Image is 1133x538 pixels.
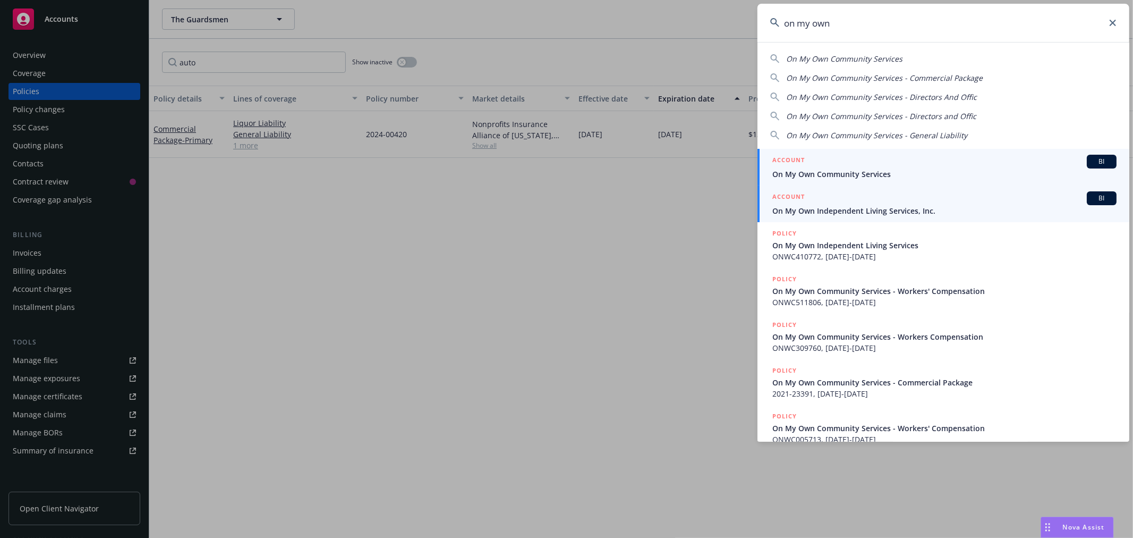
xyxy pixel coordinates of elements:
[786,111,976,121] span: On My Own Community Services - Directors and Offic
[772,205,1117,216] span: On My Own Independent Living Services, Inc.
[757,4,1129,42] input: Search...
[786,73,983,83] span: On My Own Community Services - Commercial Package
[757,186,1129,222] a: ACCOUNTBIOn My Own Independent Living Services, Inc.
[757,149,1129,186] a: ACCOUNTBIOn My Own Community Services
[786,92,977,102] span: On My Own Community Services - Directors And Offic
[1041,517,1114,538] button: Nova Assist
[1041,517,1054,537] div: Drag to move
[772,388,1117,399] span: 2021-23391, [DATE]-[DATE]
[772,320,797,330] h5: POLICY
[772,297,1117,308] span: ONWC511806, [DATE]-[DATE]
[772,228,797,239] h5: POLICY
[772,285,1117,297] span: On My Own Community Services - Workers' Compensation
[1091,157,1112,166] span: BI
[772,342,1117,354] span: ONWC309760, [DATE]-[DATE]
[757,405,1129,451] a: POLICYOn My Own Community Services - Workers' CompensationONWC005713, [DATE]-[DATE]
[757,359,1129,405] a: POLICYOn My Own Community Services - Commercial Package2021-23391, [DATE]-[DATE]
[772,365,797,376] h5: POLICY
[786,130,967,140] span: On My Own Community Services - General Liability
[772,331,1117,342] span: On My Own Community Services - Workers Compensation
[772,155,805,167] h5: ACCOUNT
[757,268,1129,314] a: POLICYOn My Own Community Services - Workers' CompensationONWC511806, [DATE]-[DATE]
[772,169,1117,180] span: On My Own Community Services
[772,434,1117,445] span: ONWC005713, [DATE]-[DATE]
[1063,523,1105,532] span: Nova Assist
[757,222,1129,268] a: POLICYOn My Own Independent Living ServicesONWC410772, [DATE]-[DATE]
[757,314,1129,359] a: POLICYOn My Own Community Services - Workers CompensationONWC309760, [DATE]-[DATE]
[772,191,805,204] h5: ACCOUNT
[772,423,1117,434] span: On My Own Community Services - Workers' Compensation
[772,274,797,284] h5: POLICY
[772,411,797,422] h5: POLICY
[772,240,1117,251] span: On My Own Independent Living Services
[1091,194,1112,203] span: BI
[772,377,1117,388] span: On My Own Community Services - Commercial Package
[772,251,1117,262] span: ONWC410772, [DATE]-[DATE]
[786,54,902,64] span: On My Own Community Services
